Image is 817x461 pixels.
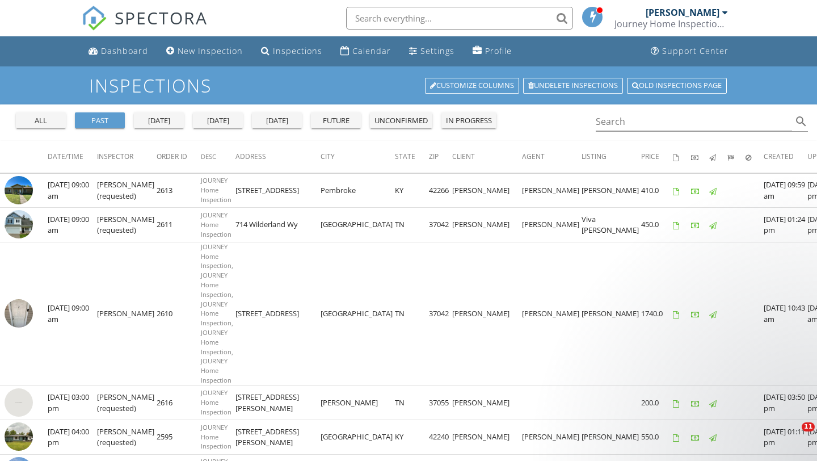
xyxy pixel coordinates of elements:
td: [PERSON_NAME] (requested) [97,173,157,208]
td: 714 Wilderland Wy [235,208,321,242]
span: Order ID [157,152,187,161]
div: Calendar [352,45,391,56]
td: [PERSON_NAME] [522,208,582,242]
td: 450.0 [641,208,673,242]
th: City: Not sorted. [321,141,395,173]
span: JOURNEY Home Inspection [201,211,231,238]
th: Client: Not sorted. [452,141,522,173]
td: [DATE] 09:59 am [764,173,807,208]
span: Created [764,152,794,161]
td: [PERSON_NAME] [582,242,641,385]
i: search [794,115,808,128]
td: [DATE] 09:00 am [48,208,97,242]
th: Price: Not sorted. [641,141,673,173]
td: 37055 [429,385,452,420]
td: [STREET_ADDRESS] [235,173,321,208]
th: Listing: Not sorted. [582,141,641,173]
td: 37042 [429,208,452,242]
th: Address: Not sorted. [235,141,321,173]
td: [DATE] 09:00 am [48,173,97,208]
div: unconfirmed [374,115,428,127]
th: Order ID: Not sorted. [157,141,201,173]
th: Desc: Not sorted. [201,141,235,173]
td: KY [395,173,429,208]
th: Published: Not sorted. [709,141,727,173]
td: [PERSON_NAME] [582,173,641,208]
td: [PERSON_NAME] [452,242,522,385]
td: [DATE] 03:00 pm [48,385,97,420]
span: Inspector [97,152,133,161]
th: State: Not sorted. [395,141,429,173]
td: 2613 [157,173,201,208]
img: image_processing2025092579f7cbvw.jpeg [5,299,33,328]
td: [DATE] 01:11 pm [764,420,807,455]
span: 11 [802,422,815,431]
a: SPECTORA [82,15,208,39]
td: [PERSON_NAME] (requested) [97,208,157,242]
th: Canceled: Not sorted. [746,141,764,173]
td: [PERSON_NAME] [452,208,522,242]
span: Agent [522,152,545,161]
div: Inspections [273,45,322,56]
div: New Inspection [178,45,243,56]
td: KY [395,420,429,455]
img: image_processing2025092791mlqxjc.jpeg [5,176,33,204]
div: all [20,115,61,127]
div: future [315,115,356,127]
th: Zip: Not sorted. [429,141,452,173]
span: JOURNEY Home Inspection, JOURNEY Home Inspection, JOURNEY Home Inspection, JOURNEY Home Inspectio... [201,242,233,384]
td: [PERSON_NAME] [321,385,395,420]
a: Dashboard [84,41,153,62]
td: 37042 [429,242,452,385]
span: Listing [582,152,607,161]
td: 550.0 [641,420,673,455]
td: 2595 [157,420,201,455]
span: Address [235,152,266,161]
div: past [79,115,120,127]
img: The Best Home Inspection Software - Spectora [82,6,107,31]
img: image_processing2025092497n8ctzw.jpeg [5,422,33,451]
a: Profile [468,41,516,62]
td: [PERSON_NAME] [452,385,522,420]
td: [PERSON_NAME] [452,420,522,455]
a: New Inspection [162,41,247,62]
span: SPECTORA [115,6,208,30]
td: 1740.0 [641,242,673,385]
div: [DATE] [138,115,179,127]
td: [DATE] 04:00 pm [48,420,97,455]
td: [STREET_ADDRESS][PERSON_NAME] [235,420,321,455]
button: [DATE] [193,112,243,128]
td: [DATE] 10:43 am [764,242,807,385]
td: TN [395,208,429,242]
div: [DATE] [256,115,297,127]
td: [GEOGRAPHIC_DATA] [321,242,395,385]
td: [DATE] 01:24 pm [764,208,807,242]
input: Search [596,112,792,131]
div: in progress [446,115,492,127]
td: 410.0 [641,173,673,208]
td: 42266 [429,173,452,208]
button: unconfirmed [370,112,432,128]
span: Desc [201,152,216,161]
button: [DATE] [134,112,184,128]
span: State [395,152,415,161]
th: Agreements signed: Not sorted. [673,141,691,173]
td: [STREET_ADDRESS][PERSON_NAME] [235,385,321,420]
td: [PERSON_NAME] [582,420,641,455]
div: [PERSON_NAME] [646,7,719,18]
button: future [311,112,361,128]
div: Journey Home Inspection Services [614,18,728,30]
td: 2610 [157,242,201,385]
td: [PERSON_NAME] [452,173,522,208]
td: 42240 [429,420,452,455]
a: Customize Columns [425,78,519,94]
td: [PERSON_NAME] (requested) [97,420,157,455]
span: Zip [429,152,439,161]
a: Settings [405,41,459,62]
td: TN [395,242,429,385]
th: Inspector: Not sorted. [97,141,157,173]
div: Dashboard [101,45,148,56]
div: Profile [485,45,512,56]
button: past [75,112,125,128]
a: Support Center [646,41,733,62]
